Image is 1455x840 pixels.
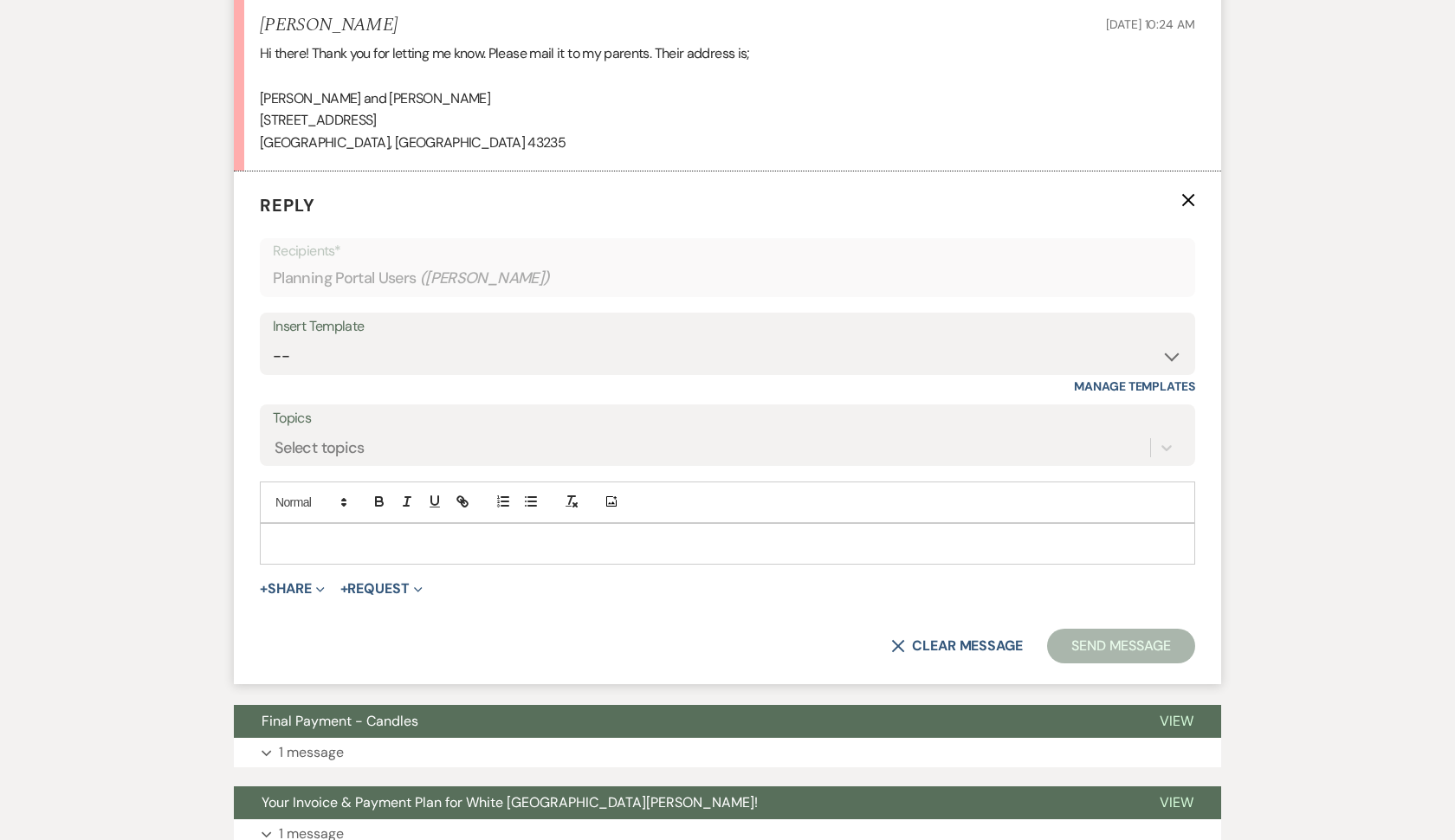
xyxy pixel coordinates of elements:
button: View [1132,786,1221,819]
span: ( [PERSON_NAME] ) [420,267,550,290]
span: + [260,582,268,596]
span: Reply [260,194,315,216]
span: Your Invoice & Payment Plan for White [GEOGRAPHIC_DATA][PERSON_NAME]! [262,793,758,811]
button: Share [260,582,325,596]
span: [DATE] 10:24 AM [1106,16,1195,32]
button: 1 message [234,738,1221,767]
p: [GEOGRAPHIC_DATA], [GEOGRAPHIC_DATA] 43235 [260,132,1195,154]
div: Select topics [275,436,365,459]
p: Hi there! Thank you for letting me know. Please mail it to my parents. Their address is; [260,42,1195,65]
button: Your Invoice & Payment Plan for White [GEOGRAPHIC_DATA][PERSON_NAME]! [234,786,1132,819]
span: View [1160,712,1193,730]
span: Final Payment - Candles [262,712,418,730]
button: Final Payment - Candles [234,705,1132,738]
p: 1 message [279,741,344,764]
div: Planning Portal Users [273,262,1182,295]
p: Recipients* [273,240,1182,262]
p: [STREET_ADDRESS] [260,109,1195,132]
button: Send Message [1047,629,1195,663]
label: Topics [273,406,1182,431]
button: Clear message [891,639,1023,653]
button: View [1132,705,1221,738]
div: Insert Template [273,314,1182,339]
button: Request [340,582,423,596]
span: + [340,582,348,596]
span: View [1160,793,1193,811]
p: [PERSON_NAME] and [PERSON_NAME] [260,87,1195,110]
a: Manage Templates [1074,378,1195,394]
h5: [PERSON_NAME] [260,15,398,36]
